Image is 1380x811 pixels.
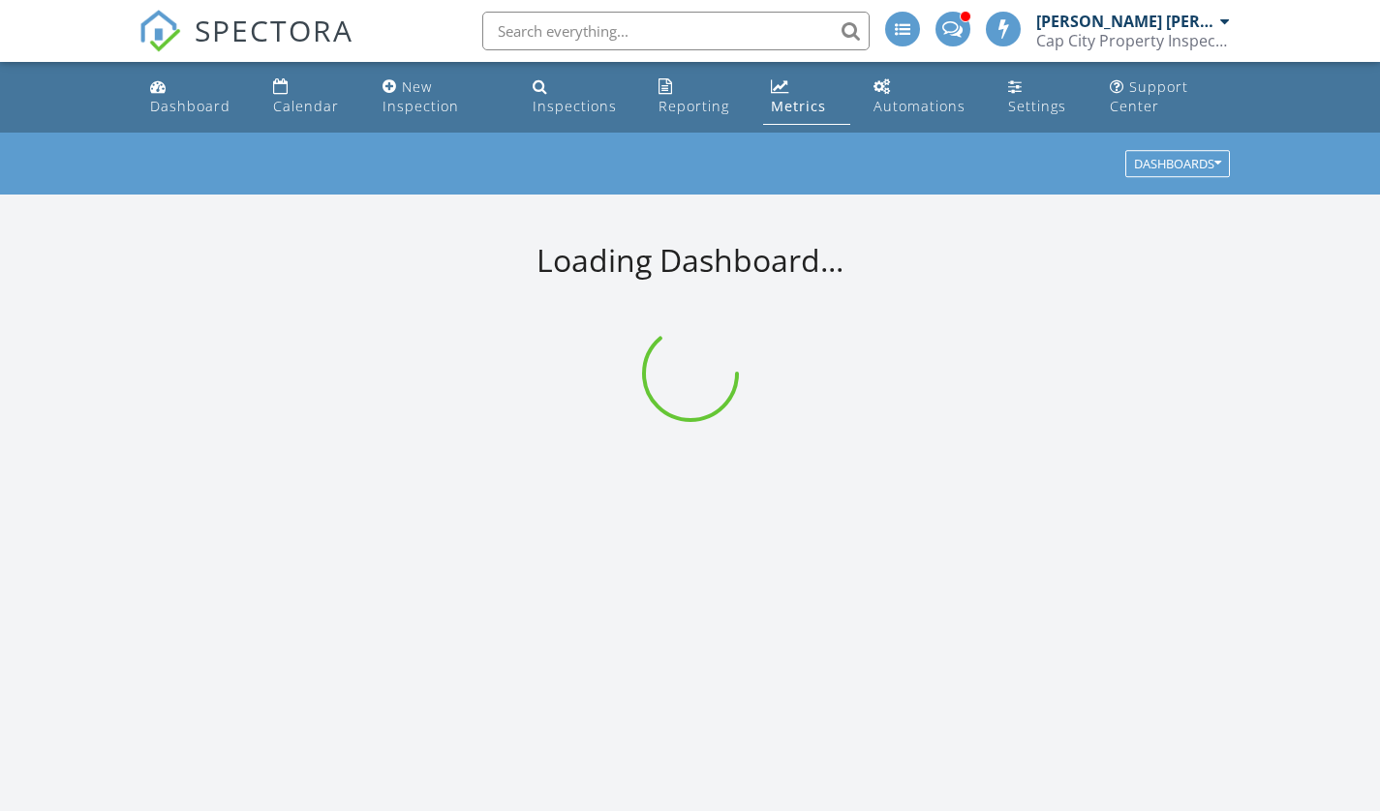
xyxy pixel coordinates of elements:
[533,97,617,115] div: Inspections
[1125,151,1230,178] button: Dashboards
[273,97,339,115] div: Calendar
[375,70,509,125] a: New Inspection
[1000,70,1086,125] a: Settings
[1036,12,1215,31] div: [PERSON_NAME] [PERSON_NAME]
[138,26,353,67] a: SPECTORA
[651,70,748,125] a: Reporting
[874,97,966,115] div: Automations
[195,10,353,50] span: SPECTORA
[1008,97,1066,115] div: Settings
[265,70,359,125] a: Calendar
[383,77,459,115] div: New Inspection
[866,70,985,125] a: Automations (Advanced)
[1134,158,1221,171] div: Dashboards
[771,97,826,115] div: Metrics
[150,97,230,115] div: Dashboard
[1102,70,1239,125] a: Support Center
[1036,31,1230,50] div: Cap City Property Inspections LLC
[763,70,849,125] a: Metrics
[1110,77,1188,115] div: Support Center
[138,10,181,52] img: The Best Home Inspection Software - Spectora
[482,12,870,50] input: Search everything...
[525,70,635,125] a: Inspections
[142,70,250,125] a: Dashboard
[659,97,729,115] div: Reporting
